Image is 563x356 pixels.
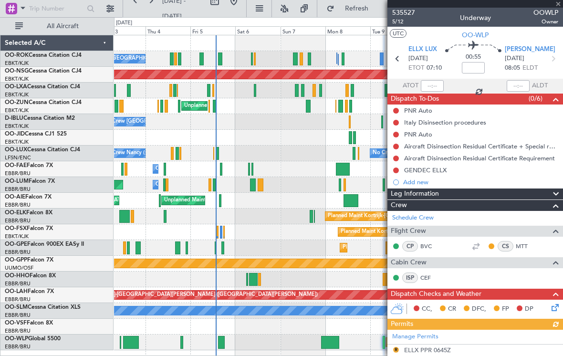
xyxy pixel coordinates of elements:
[391,94,439,105] span: Dispatch To-Dos
[5,296,31,303] a: EBBR/BRU
[5,178,55,184] a: OO-LUMFalcon 7X
[5,241,84,247] a: OO-GPEFalcon 900EX EASy II
[448,304,456,314] span: CR
[322,1,379,16] button: Refresh
[5,131,25,137] span: OO-JID
[5,68,82,74] a: OO-NSGCessna Citation CJ4
[5,249,31,256] a: EBBR/BRU
[5,257,53,263] a: OO-GPPFalcon 7X
[5,91,29,98] a: EBKT/KJK
[5,52,29,58] span: OO-ROK
[5,210,52,216] a: OO-ELKFalcon 8X
[403,81,418,91] span: ATOT
[460,13,491,23] div: Underway
[29,1,84,16] input: Trip Number
[5,163,27,168] span: OO-FAE
[5,217,31,224] a: EBBR/BRU
[404,130,432,138] div: PNR Auto
[5,68,29,74] span: OO-NSG
[343,241,515,255] div: Planned Maint [GEOGRAPHIC_DATA] ([GEOGRAPHIC_DATA] National)
[5,343,31,350] a: EBBR/BRU
[5,115,75,121] a: D-IBLUCessna Citation M2
[525,304,533,314] span: DP
[10,19,104,34] button: All Aircraft
[5,320,27,326] span: OO-VSF
[235,26,280,35] div: Sat 6
[5,131,67,137] a: OO-JIDCessna CJ1 525
[103,146,160,160] div: No Crew Nancy (Essey)
[404,166,447,174] div: GENDEC ELLX
[427,63,442,73] span: 07:10
[404,154,555,162] div: Aircraft Disinsection Residual Certificate Requirement
[391,226,426,237] span: Flight Crew
[505,54,524,63] span: [DATE]
[532,81,548,91] span: ALDT
[5,233,29,240] a: EBKT/KJK
[408,54,428,63] span: [DATE]
[5,100,82,105] a: OO-ZUNCessna Citation CJ4
[420,273,442,282] a: CEF
[5,336,61,342] a: OO-WLPGlobal 5500
[391,289,481,300] span: Dispatch Checks and Weather
[5,264,33,272] a: UUMO/OSF
[5,147,27,153] span: OO-LUX
[5,226,53,231] a: OO-FSXFalcon 7X
[5,163,53,168] a: OO-FAEFalcon 7X
[370,26,415,35] div: Tue 9
[391,200,407,211] span: Crew
[5,304,81,310] a: OO-SLMCessna Citation XLS
[392,18,415,26] span: 5/12
[420,242,442,251] a: BVC
[116,19,132,27] div: [DATE]
[5,280,31,287] a: EBBR/BRU
[472,304,486,314] span: DFC,
[392,8,415,18] span: 535527
[5,100,29,105] span: OO-ZUN
[402,272,418,283] div: ISP
[5,186,31,193] a: EBBR/BRU
[404,142,558,150] div: Aircraft Disinsection Residual Certificate + Special request
[184,99,341,113] div: Unplanned Maint [GEOGRAPHIC_DATA] ([GEOGRAPHIC_DATA])
[462,30,489,40] span: OO-WLP
[502,304,509,314] span: FP
[5,304,28,310] span: OO-SLM
[36,288,318,302] div: Planned Maint [PERSON_NAME]-[GEOGRAPHIC_DATA][PERSON_NAME] ([GEOGRAPHIC_DATA][PERSON_NAME])
[325,26,370,35] div: Mon 8
[156,162,220,176] div: Owner Melsbroek Air Base
[391,188,439,199] span: Leg Information
[5,194,52,200] a: OO-AIEFalcon 7X
[156,178,220,192] div: Owner Melsbroek Air Base
[5,123,29,130] a: EBKT/KJK
[5,84,80,90] a: OO-LXACessna Citation CJ4
[422,304,432,314] span: CC,
[5,210,26,216] span: OO-ELK
[164,193,344,208] div: Unplanned Maint [GEOGRAPHIC_DATA] ([GEOGRAPHIC_DATA] National)
[404,106,432,115] div: PNR Auto
[5,170,31,177] a: EBBR/BRU
[190,26,235,35] div: Fri 5
[281,26,325,35] div: Sun 7
[522,63,538,73] span: ELDT
[5,138,29,146] a: EBKT/KJK
[390,29,407,38] button: UTC
[408,45,437,54] span: ELLX LUX
[5,194,25,200] span: OO-AIE
[498,241,513,251] div: CS
[403,178,558,186] div: Add new
[146,26,190,35] div: Thu 4
[5,75,29,83] a: EBKT/KJK
[466,52,481,62] span: 00:55
[5,289,54,294] a: OO-LAHFalcon 7X
[5,273,56,279] a: OO-HHOFalcon 8X
[5,327,31,335] a: EBBR/BRU
[5,115,23,121] span: D-IBLU
[392,213,434,223] a: Schedule Crew
[5,84,27,90] span: OO-LXA
[25,23,101,30] span: All Aircraft
[5,178,29,184] span: OO-LUM
[505,63,520,73] span: 08:05
[5,257,27,263] span: OO-GPP
[5,60,29,67] a: EBKT/KJK
[5,273,30,279] span: OO-HHO
[391,257,427,268] span: Cabin Crew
